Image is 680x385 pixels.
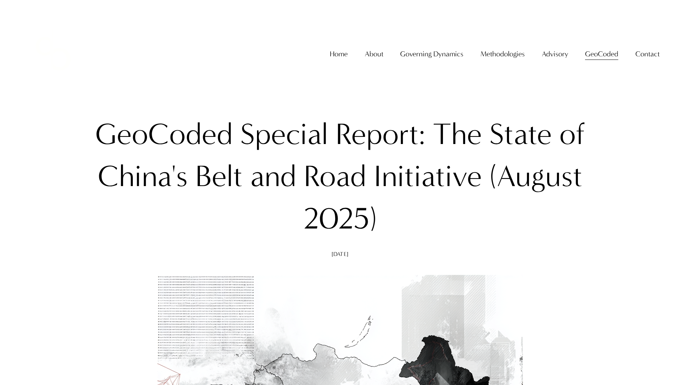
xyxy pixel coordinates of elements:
div: Road [304,155,366,197]
span: About [365,47,383,61]
div: Belt [195,155,243,197]
div: China's [98,155,188,197]
div: (August [489,155,583,197]
span: [DATE] [332,251,348,257]
img: Christopher Sanchez &amp; Co. [20,21,86,87]
a: folder dropdown [585,47,618,61]
div: State [489,113,552,155]
a: folder dropdown [365,47,383,61]
div: GeoCoded [95,113,233,155]
a: Home [330,47,348,61]
span: Governing Dynamics [400,47,463,61]
span: GeoCoded [585,47,618,61]
a: folder dropdown [400,47,463,61]
div: of [559,113,585,155]
div: and [250,155,296,197]
a: folder dropdown [635,47,660,61]
span: Methodologies [480,47,525,61]
div: 2025) [303,198,377,240]
span: Contact [635,47,660,61]
span: Advisory [542,47,568,61]
a: folder dropdown [542,47,568,61]
a: folder dropdown [480,47,525,61]
div: Special [240,113,328,155]
div: Initiative [374,155,482,197]
div: Report: [336,113,425,155]
div: The [433,113,482,155]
